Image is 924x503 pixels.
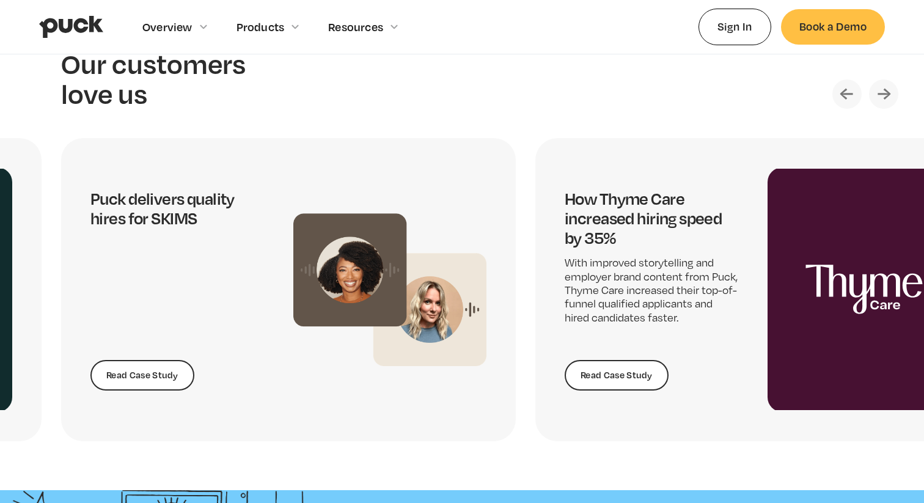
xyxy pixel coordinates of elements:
[328,20,383,34] div: Resources
[698,9,771,45] a: Sign In
[61,138,516,441] div: 5 / 5
[90,360,194,391] a: Read Case Study
[781,9,885,44] a: Book a Demo
[142,20,193,34] div: Overview
[61,48,257,109] h2: Our customers love us
[869,79,898,109] div: Next slide
[565,256,738,325] p: With improved storytelling and employer brand content from Puck, Thyme Care increased their top-o...
[565,189,738,248] h4: How Thyme Care increased hiring speed by 35%
[237,20,285,34] div: Products
[832,79,862,109] div: Previous slide
[565,360,669,391] a: Read Case Study
[90,189,264,228] h4: Puck delivers quality hires for SKIMS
